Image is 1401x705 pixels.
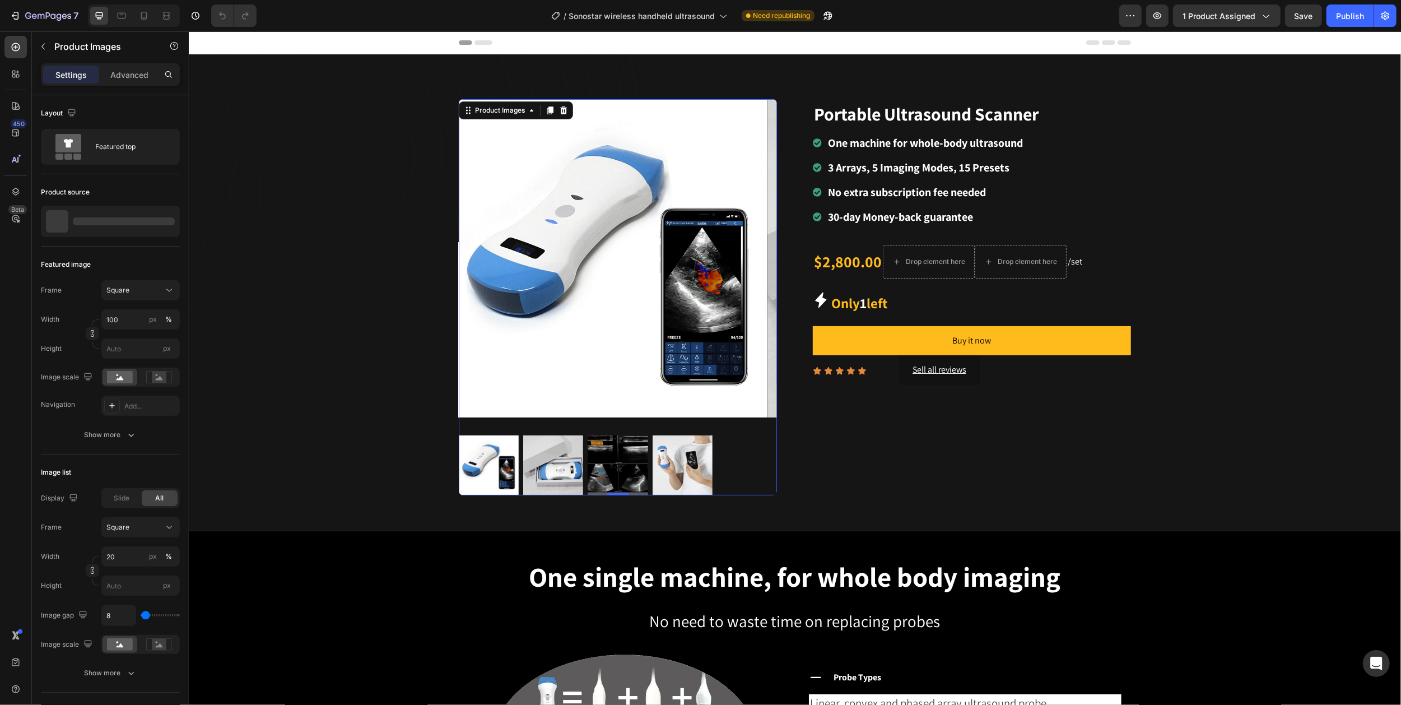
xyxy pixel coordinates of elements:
[41,106,78,121] div: Layout
[41,637,95,652] div: Image scale
[764,302,803,318] div: Buy it now
[289,575,923,604] p: No need to waste time on replacing probes
[1285,4,1322,27] button: Save
[879,224,893,237] p: /set
[41,467,71,477] div: Image list
[101,338,180,359] input: px
[341,527,872,563] strong: One single machine, for whole body imaging
[11,119,27,128] div: 450
[1295,11,1313,21] span: Save
[102,605,136,625] input: Auto
[639,154,797,168] strong: No extra subscription fee needed
[624,68,942,97] h2: Portable Ultrasound Scanner
[41,551,59,562] label: Width
[8,205,27,214] div: Beta
[101,280,180,300] button: Square
[85,429,137,440] div: Show more
[753,11,810,21] span: Need republishing
[645,640,692,652] strong: Probe Types
[41,370,95,385] div: Image scale
[41,259,91,270] div: Featured image
[101,309,180,330] input: px%
[101,546,180,567] input: px%
[1363,650,1390,677] div: Open Intercom Messenger
[41,187,90,197] div: Product source
[41,425,180,445] button: Show more
[85,667,137,679] div: Show more
[569,10,715,22] span: Sonostar wireless handheld ultrasound
[639,104,834,119] strong: One machine for whole-body ultrasound
[399,404,459,464] img: portable ultrasound
[624,217,694,243] div: $2,800.00
[809,226,868,235] div: Drop element here
[639,129,821,143] strong: 3 Arrays, 5 Imaging Modes, 15 Presets
[41,344,62,354] label: Height
[624,295,942,324] button: Buy it now
[114,493,129,503] span: Slide
[41,663,180,683] button: Show more
[564,10,566,22] span: /
[1183,10,1255,22] span: 1 product assigned
[1173,4,1281,27] button: 1 product assigned
[284,74,338,84] div: Product Images
[101,576,180,596] input: px
[106,285,129,295] span: Square
[165,551,172,562] div: %
[334,404,394,464] img: Handheld Ultrasound
[41,314,59,324] label: Width
[106,522,129,532] span: Square
[4,4,83,27] button: 7
[671,262,678,281] span: 1
[165,314,172,324] div: %
[41,400,75,410] div: Navigation
[110,69,148,81] p: Advanced
[1336,10,1364,22] div: Publish
[163,581,171,590] span: px
[41,608,90,623] div: Image gap
[95,134,164,160] div: Featured top
[270,404,330,464] img: portable ultrasound
[146,550,160,563] button: %
[41,285,62,295] label: Frame
[578,68,896,386] img: Handheld Ultrasound
[41,581,62,591] label: Height
[1326,4,1374,27] button: Publish
[464,404,524,464] img: portable ultrasound
[621,664,858,679] span: Linear, convex and phased array ultrasound probe
[189,31,1401,705] iframe: Design area
[163,344,171,352] span: px
[717,226,776,235] div: Drop element here
[41,491,80,506] div: Display
[162,550,175,563] button: px
[146,313,160,326] button: %
[149,314,157,324] div: px
[162,313,175,326] button: px
[124,401,177,411] div: Add...
[211,4,257,27] div: Undo/Redo
[156,493,164,503] span: All
[643,263,699,281] p: Only left
[101,517,180,537] button: Square
[41,522,62,532] label: Frame
[724,332,778,344] u: Sell all reviews
[710,324,791,354] a: Sell all reviews
[260,68,578,386] img: portable ultrasound
[73,9,78,22] p: 7
[55,69,87,81] p: Settings
[639,178,784,193] strong: 30-day Money-back guarantee
[149,551,157,562] div: px
[54,40,150,53] p: Product Images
